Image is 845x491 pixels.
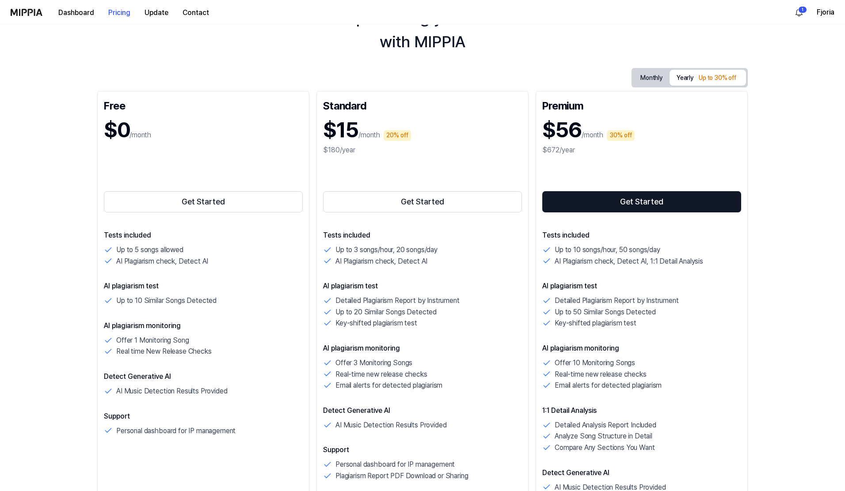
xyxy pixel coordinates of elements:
p: Real-time new release checks [335,369,427,380]
p: Up to 10 Similar Songs Detected [116,295,217,306]
p: AI plagiarism test [542,281,741,291]
p: Personal dashboard for IP management [116,425,236,437]
p: AI Plagiarism check, Detect AI [116,256,208,267]
p: AI plagiarism monitoring [323,343,522,354]
a: Pricing [101,0,137,25]
div: Standard [323,98,522,112]
p: Compare Any Sections You Want [555,442,655,453]
img: logo [11,9,42,16]
button: Get Started [104,191,303,212]
button: Yearly [670,70,746,86]
p: Detailed Analysis Report Included [555,419,656,431]
button: Monthly [633,71,670,85]
p: Tests included [104,230,303,241]
a: Get Started [323,189,522,214]
p: Tests included [323,230,522,241]
h1: $56 [542,115,582,145]
h1: $15 [323,115,358,145]
h1: $0 [104,115,129,145]
p: Analyze Song Structure in Detail [555,431,652,442]
button: Get Started [542,191,741,212]
p: Key-shifted plagiarism test [555,317,636,329]
p: Support [104,411,303,422]
button: Get Started [323,191,522,212]
div: 20% off [384,130,411,141]
p: AI Music Detection Results Provided [116,385,227,397]
button: Update [137,4,175,22]
div: Up to 30% off [696,73,739,83]
p: Detect Generative AI [104,371,303,382]
p: Up to 5 songs allowed [116,244,183,256]
p: Real time New Release Checks [116,346,212,357]
p: Detailed Plagiarism Report by Instrument [555,295,679,306]
p: Personal dashboard for IP management [335,459,455,470]
p: Plagiarism Report PDF Download or Sharing [335,470,468,482]
p: Tests included [542,230,741,241]
p: AI Plagiarism check, Detect AI, 1:1 Detail Analysis [555,256,703,267]
div: 30% off [607,130,635,141]
a: Get Started [104,189,303,214]
div: Premium [542,98,741,112]
p: Real-time new release checks [555,369,647,380]
p: Detailed Plagiarism Report by Instrument [335,295,460,306]
p: AI plagiarism test [104,281,303,291]
p: Offer 1 Monitoring Song [116,335,189,346]
div: $672/year [542,145,741,155]
p: AI Plagiarism check, Detect AI [335,256,427,267]
p: /month [582,130,603,140]
p: /month [358,130,380,140]
p: Support [323,445,522,455]
p: AI plagiarism test [323,281,522,291]
p: Email alerts for detected plagiarism [335,380,442,391]
p: Key-shifted plagiarism test [335,317,417,329]
button: 알림1 [792,5,806,19]
p: AI plagiarism monitoring [542,343,741,354]
button: Pricing [101,4,137,22]
p: /month [129,130,151,140]
div: $180/year [323,145,522,155]
p: AI Music Detection Results Provided [335,419,446,431]
p: Detect Generative AI [542,468,741,478]
p: AI plagiarism monitoring [104,321,303,331]
button: Fjoria [817,7,834,18]
p: Email alerts for detected plagiarism [555,380,662,391]
p: Up to 3 songs/hour, 20 songs/day [335,244,438,256]
p: Detect Generative AI [323,405,522,416]
p: Up to 10 songs/hour, 50 songs/day [555,244,660,256]
p: Up to 20 Similar Songs Detected [335,306,437,318]
a: Update [137,0,175,25]
p: 1:1 Detail Analysis [542,405,741,416]
p: Offer 3 Monitoring Songs [335,357,412,369]
div: Free [104,98,303,112]
div: 1 [798,6,807,13]
img: 알림 [794,7,804,18]
p: Offer 10 Monitoring Songs [555,357,635,369]
button: Contact [175,4,216,22]
button: Dashboard [51,4,101,22]
p: Up to 50 Similar Songs Detected [555,306,656,318]
a: Get Started [542,189,741,214]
